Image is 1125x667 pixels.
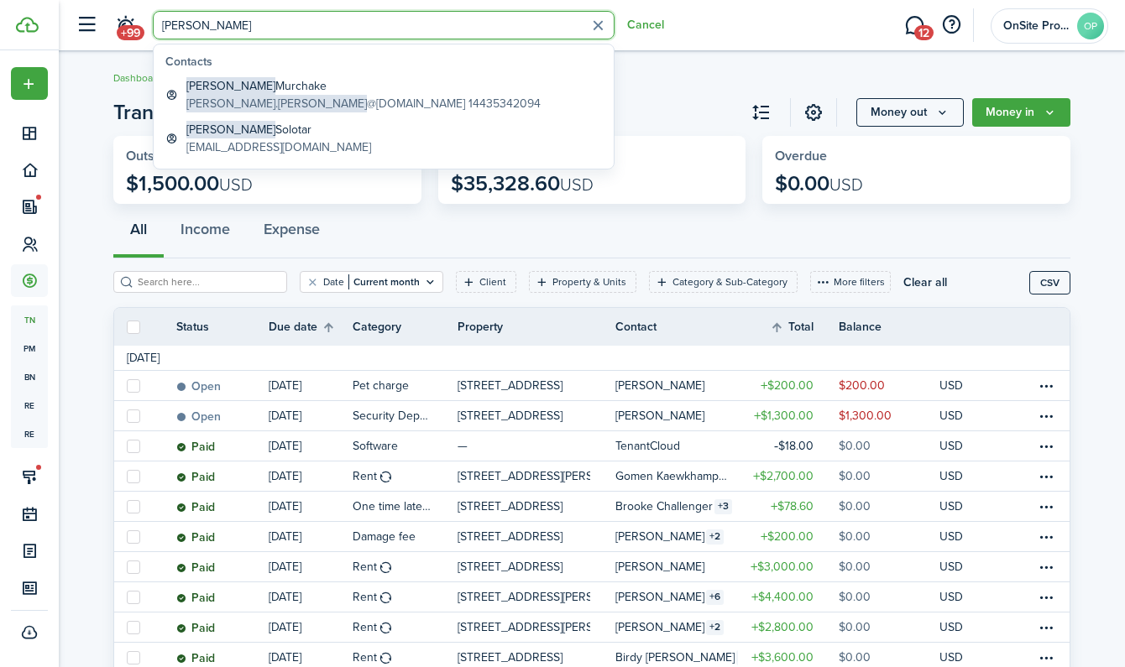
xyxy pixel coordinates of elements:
a: [STREET_ADDRESS] [458,371,615,400]
p: [DATE] [269,618,301,636]
table-info-title: Rent [353,649,377,666]
a: $0.00 [839,552,939,581]
table-amount-description: $0.00 [839,618,871,636]
span: [PERSON_NAME] [186,77,275,95]
global-search-item-title: Murchake [186,77,541,95]
table-amount-title: $3,600.00 [751,649,814,666]
input: Search here... [133,274,281,290]
filter-tag: Open filter [300,271,443,293]
a: Rent [353,582,458,612]
p: [DATE] [269,437,301,455]
a: [PERSON_NAME]2 [615,612,738,642]
a: bn [11,362,48,391]
button: Cancel [627,18,664,32]
button: Open menu [113,97,256,128]
a: [STREET_ADDRESS][PERSON_NAME] [458,612,615,642]
global-search-item-description: @[DOMAIN_NAME] 14435342094 [186,95,541,112]
table-info-title: Birdy [PERSON_NAME] [615,649,735,666]
a: TenantCloud [615,431,738,461]
button: Open menu [856,98,964,127]
p: [STREET_ADDRESS] [458,558,562,576]
global-search-item-description: [EMAIL_ADDRESS][DOMAIN_NAME] [186,138,371,156]
a: [PERSON_NAME]Murchake[PERSON_NAME].[PERSON_NAME]@[DOMAIN_NAME] 14435342094 [159,73,609,117]
table-profile-info-text: [PERSON_NAME] [615,560,704,574]
p: [DATE] [269,558,301,576]
filter-tag-label: Property & Units [552,274,626,289]
p: [STREET_ADDRESS][PERSON_NAME] [458,467,590,485]
p: USD [939,467,963,485]
a: $0.00 [839,582,939,612]
a: $78.60 [738,492,839,521]
a: Open [176,401,269,430]
a: Software [353,431,458,461]
span: [PERSON_NAME].[PERSON_NAME] [186,95,367,112]
a: [DATE] [269,582,353,612]
table-info-title: Rent [353,618,377,636]
a: Paid [176,492,269,521]
th: Property [458,318,615,336]
table-amount-description: $0.00 [839,558,871,576]
table-info-title: Rent [353,588,377,606]
button: Money out [856,98,964,127]
button: More filters [810,271,891,293]
a: $0.00 [839,612,939,642]
p: [DATE] [269,377,301,394]
table-profile-info-text: TenantCloud [615,440,680,453]
accounting-header-page-nav: Transactions [113,97,256,128]
table-info-title: Rent [353,558,377,576]
a: [STREET_ADDRESS][PERSON_NAME] [458,461,615,491]
status: Open [176,410,221,424]
a: $2,700.00 [738,461,839,491]
widget-stats-title: Outstanding [126,149,409,164]
global-search-list-title: Contacts [165,53,609,70]
filter-tag: Open filter [529,271,636,293]
filter-tag: Open filter [456,271,516,293]
a: USD [939,492,986,521]
table-info-title: Rent [353,467,377,485]
button: CSV [1029,271,1070,294]
a: $200.00 [839,371,939,400]
table-counter: 2 [706,620,724,635]
p: USD [939,437,963,455]
p: [STREET_ADDRESS] [458,649,562,666]
p: USD [939,618,963,636]
table-amount-description: $1,300.00 [839,407,892,425]
a: $3,000.00 [738,552,839,581]
a: $0.00 [839,461,939,491]
table-amount-title: $200.00 [761,528,814,545]
filter-tag-label: Category & Sub-Category [672,274,787,289]
table-info-title: [PERSON_NAME] [615,588,704,606]
a: USD [939,401,986,430]
status: Paid [176,591,215,605]
th: Category [353,318,458,336]
status: Open [176,380,221,393]
a: USD [939,612,986,642]
status: Paid [176,652,215,665]
a: Rent [353,461,458,491]
a: Paid [176,582,269,612]
span: tn [11,305,48,334]
img: TenantCloud [16,17,39,33]
span: USD [829,172,863,197]
filter-tag-label: Client [479,274,506,289]
table-info-title: Pet charge [353,377,409,394]
a: [STREET_ADDRESS] [458,492,615,521]
status: Paid [176,471,215,484]
table-counter: 2 [706,529,724,545]
a: Open [176,371,269,400]
a: [DATE] [269,522,353,551]
button: Open resource center [937,11,965,39]
p: [STREET_ADDRESS] [458,498,562,515]
global-search-item-title: Solotar [186,121,371,138]
input: Search for anything... [153,11,615,39]
p: $0.00 [775,172,863,195]
a: $0.00 [839,431,939,461]
table-amount-title: $2,800.00 [751,618,814,636]
table-counter: 3 [714,499,732,514]
span: re [11,391,48,419]
button: Open menu [972,98,1070,127]
table-amount-title: $200.00 [761,377,814,394]
a: — [458,431,615,461]
a: USD [939,552,986,581]
th: Sort [269,317,353,337]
